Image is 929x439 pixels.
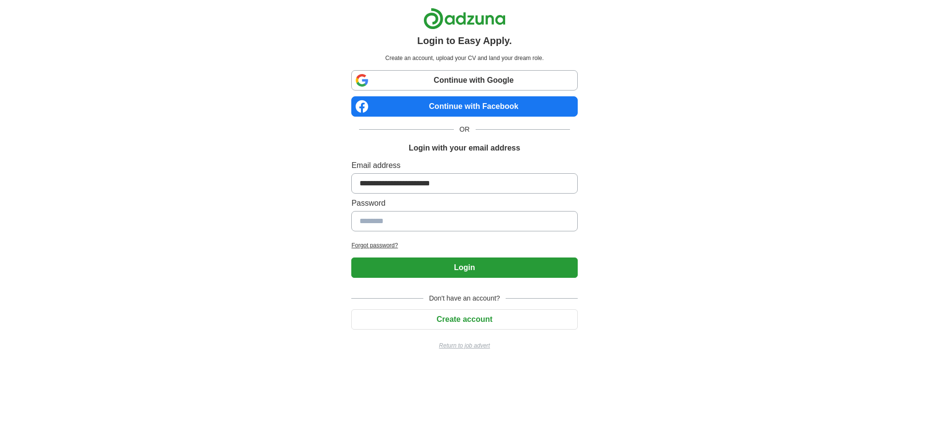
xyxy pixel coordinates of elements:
[351,309,577,330] button: Create account
[351,315,577,323] a: Create account
[454,124,476,135] span: OR
[351,96,577,117] a: Continue with Facebook
[417,33,512,48] h1: Login to Easy Apply.
[351,197,577,209] label: Password
[351,341,577,350] a: Return to job advert
[351,241,577,250] a: Forgot password?
[353,54,575,62] p: Create an account, upload your CV and land your dream role.
[351,70,577,91] a: Continue with Google
[409,142,520,154] h1: Login with your email address
[351,160,577,171] label: Email address
[423,8,506,30] img: Adzuna logo
[423,293,506,303] span: Don't have an account?
[351,257,577,278] button: Login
